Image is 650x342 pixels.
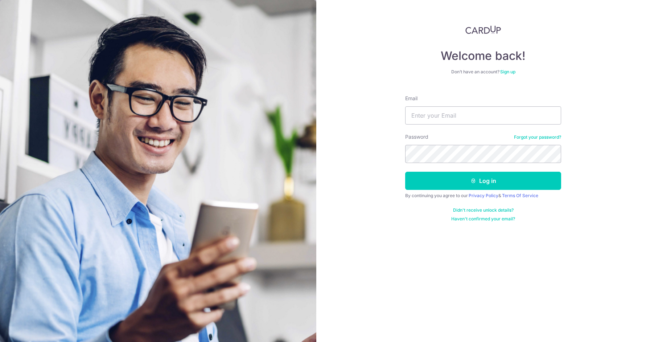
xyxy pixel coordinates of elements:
[405,172,561,190] button: Log in
[500,69,515,74] a: Sign up
[405,69,561,75] div: Don’t have an account?
[405,193,561,199] div: By continuing you agree to our &
[405,49,561,63] h4: Welcome back!
[514,134,561,140] a: Forgot your password?
[405,106,561,125] input: Enter your Email
[405,133,428,141] label: Password
[465,25,501,34] img: CardUp Logo
[469,193,498,198] a: Privacy Policy
[451,216,515,222] a: Haven't confirmed your email?
[502,193,538,198] a: Terms Of Service
[405,95,417,102] label: Email
[453,207,514,213] a: Didn't receive unlock details?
